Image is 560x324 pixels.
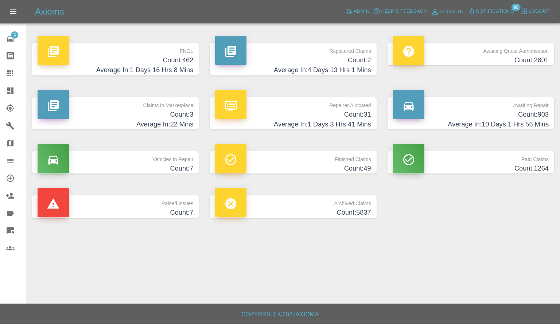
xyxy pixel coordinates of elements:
button: Help & Feedback [371,6,428,17]
h4: Count: 903 [393,110,549,120]
h4: Count: 31 [215,110,371,120]
h4: Count: 49 [215,164,371,173]
h6: Copyright © 2025 Axioma [6,309,554,320]
p: FNOL [38,43,193,55]
h4: Count: 1264 [393,164,549,173]
p: Raised Issues [38,195,193,208]
span: Notifications [476,7,514,16]
p: Finished Claims [215,151,371,164]
h4: Count: 2801 [393,55,549,65]
h4: Average In: 22 Mins [38,120,193,129]
a: Finished ClaimsCount:49 [210,151,376,173]
span: 3 [11,31,18,39]
h4: Average In: 1 Days 16 Hrs 8 Mins [38,65,193,75]
span: Logout [529,7,549,16]
p: Paid Claims [393,151,549,164]
p: Awaiting Quote Authorisation [393,43,549,55]
p: Vehicles in Repair [38,151,193,164]
h4: Count: 2 [215,55,371,65]
p: Archived Claims [215,195,371,208]
button: Open drawer [4,3,22,20]
a: Repairer AllocatedCount:31Average In:1 Days 3 Hrs 41 Mins [210,97,376,130]
span: 96 [511,4,520,11]
a: FNOLCount:462Average In:1 Days 16 Hrs 8 Mins [32,43,199,75]
p: Registered Claims [215,43,371,55]
p: Awaiting Repair [393,97,549,110]
a: Vehicles in RepairCount:7 [32,151,199,173]
a: Raised IssuesCount:7 [32,195,199,218]
a: Claims in MarketplaceCount:3Average In:22 Mins [32,97,199,130]
p: Claims in Marketplace [38,97,193,110]
h4: Count: 7 [38,164,193,173]
span: Help & Feedback [381,7,427,16]
a: Awaiting Quote AuthorisationCount:2801 [388,43,554,65]
h5: Axioma [35,6,64,17]
h4: Average In: 1 Days 3 Hrs 41 Mins [215,120,371,129]
span: Admin [354,7,370,16]
a: Awaiting RepairCount:903Average In:10 Days 1 Hrs 56 Mins [388,97,554,130]
h4: Count: 5837 [215,208,371,218]
a: Paid ClaimsCount:1264 [388,151,554,173]
button: Notifications [466,6,516,17]
h4: Count: 7 [38,208,193,218]
h4: Count: 462 [38,55,193,65]
p: Repairer Allocated [215,97,371,110]
a: Account [429,6,466,17]
button: Logout [519,6,551,17]
a: Registered ClaimsCount:2Average In:4 Days 13 Hrs 1 Mins [210,43,376,75]
span: Account [440,8,464,16]
h4: Average In: 10 Days 1 Hrs 56 Mins [393,120,549,129]
a: Admin [344,6,372,17]
a: Archived ClaimsCount:5837 [210,195,376,218]
h4: Average In: 4 Days 13 Hrs 1 Mins [215,65,371,75]
h4: Count: 3 [38,110,193,120]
